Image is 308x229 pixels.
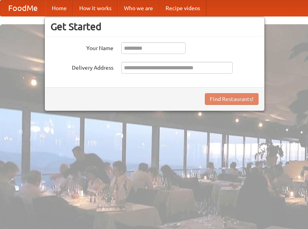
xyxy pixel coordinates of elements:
[0,0,46,16] a: FoodMe
[46,0,73,16] a: Home
[73,0,118,16] a: How it works
[51,21,259,32] h3: Get Started
[159,0,206,16] a: Recipe videos
[205,93,259,105] button: Find Restaurants!
[118,0,159,16] a: Who we are
[51,42,113,52] label: Your Name
[51,62,113,72] label: Delivery Address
